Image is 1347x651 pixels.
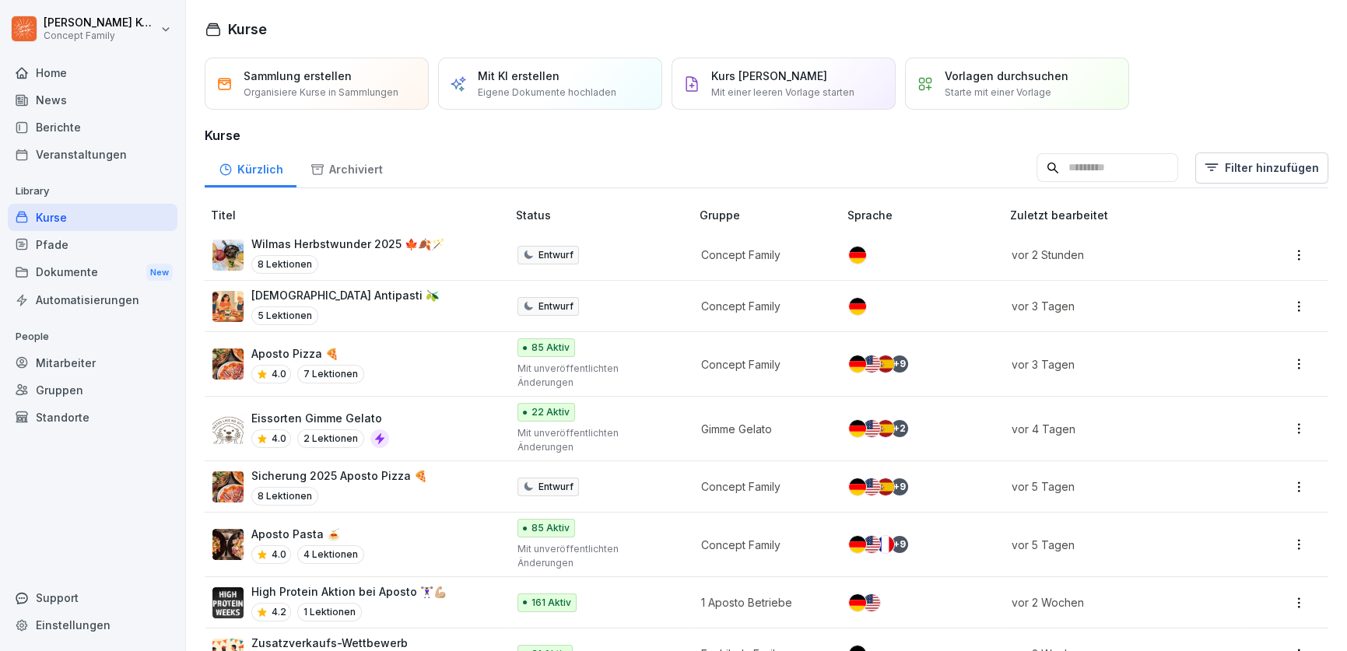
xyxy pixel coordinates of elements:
p: Mit einer leeren Vorlage starten [711,86,854,100]
p: 4 Lektionen [297,545,364,564]
a: Automatisierungen [8,286,177,313]
p: Gruppe [700,207,841,223]
p: 8 Lektionen [251,255,318,274]
h3: Kurse [205,126,1328,145]
p: Sicherung 2025 Aposto Pizza 🍕 [251,467,427,484]
p: vor 5 Tagen [1012,537,1228,553]
p: Wilmas Herbstwunder 2025 🍁🍂🪄 [251,236,444,252]
p: [PERSON_NAME] Komarov [44,16,157,30]
p: vor 3 Tagen [1012,298,1228,314]
p: Concept Family [701,298,823,314]
p: vor 3 Tagen [1012,356,1228,373]
p: 1 Lektionen [297,603,362,621]
p: vor 5 Tagen [1012,478,1228,495]
img: us.svg [863,355,880,373]
div: + 9 [891,355,908,373]
p: Sammlung erstellen [244,68,352,84]
p: vor 2 Stunden [1012,247,1228,263]
a: Gruppen [8,376,177,404]
p: Eigene Dokumente hochladen [478,86,616,100]
p: Titel [211,207,510,223]
p: Status [516,207,693,223]
p: Sprache [847,207,1005,223]
div: + 9 [891,536,908,553]
img: us.svg [863,478,880,495]
p: Zuletzt bearbeitet [1010,207,1247,223]
p: Mit unveröffentlichten Änderungen [517,362,675,390]
p: Concept Family [701,356,823,373]
img: zjmrrsi1s8twqmexx0km4n1q.png [212,587,244,618]
div: Dokumente [8,258,177,287]
p: vor 2 Wochen [1012,594,1228,611]
img: kfwmjfxraasqoihdjk8bl5z6.png [212,529,244,560]
a: Standorte [8,404,177,431]
p: Gimme Gelato [701,421,823,437]
img: de.svg [849,298,866,315]
p: Mit unveröffentlichten Änderungen [517,542,675,570]
p: 4.0 [272,548,286,562]
p: 7 Lektionen [297,365,364,383]
p: 1 Aposto Betriebe [701,594,823,611]
p: Entwurf [538,299,574,313]
a: Home [8,59,177,86]
img: de.svg [849,478,866,495]
a: Veranstaltungen [8,141,177,168]
p: 8 Lektionen [251,487,318,506]
img: p52xs7ylq7vmisini7vkow70.png [212,413,244,444]
p: Aposto Pizza 🍕 [251,345,364,362]
p: 22 Aktiv [531,405,570,419]
div: News [8,86,177,114]
div: Support [8,584,177,611]
div: Pfade [8,231,177,258]
img: es.svg [877,478,894,495]
p: Concept Family [701,247,823,263]
p: Mit unveröffentlichten Änderungen [517,426,675,454]
p: Concept Family [701,537,823,553]
h1: Kurse [228,19,267,40]
p: 4.0 [272,432,286,446]
p: Kurs [PERSON_NAME] [711,68,827,84]
img: fr.svg [877,536,894,553]
p: 161 Aktiv [531,596,571,610]
img: us.svg [863,420,880,437]
img: de.svg [849,355,866,373]
img: de.svg [849,536,866,553]
p: Zusatzverkaufs-Wettbewerb [251,635,408,651]
div: Berichte [8,114,177,141]
a: Kurse [8,204,177,231]
img: us.svg [863,594,880,611]
p: Library [8,179,177,204]
div: Kürzlich [205,148,296,187]
img: es.svg [877,420,894,437]
img: us.svg [863,536,880,553]
img: es.svg [877,355,894,373]
img: xxnvk0gxiseoslbw5qlxotvo.png [212,471,244,502]
img: uo4ly6vdovofrl2zn36z5j0t.png [212,291,244,322]
p: People [8,324,177,349]
p: Concept Family [44,30,157,41]
a: Mitarbeiter [8,349,177,376]
a: Einstellungen [8,611,177,639]
p: Aposto Pasta 🍝 [251,526,364,542]
div: Archiviert [296,148,396,187]
p: High Protein Aktion bei Aposto 🏋🏻‍♀️💪🏼 [251,583,447,600]
button: Filter hinzufügen [1195,152,1328,184]
p: Organisiere Kurse in Sammlungen [244,86,398,100]
img: v746e0paqtf9obk4lsso3w1h.png [212,240,244,271]
p: Mit KI erstellen [478,68,559,84]
p: [DEMOGRAPHIC_DATA] Antipasti 🫒 [251,287,439,303]
a: DokumenteNew [8,258,177,287]
p: Vorlagen durchsuchen [945,68,1068,84]
p: 4.2 [272,605,286,619]
img: xxnvk0gxiseoslbw5qlxotvo.png [212,348,244,380]
img: de.svg [849,420,866,437]
img: de.svg [849,594,866,611]
p: Concept Family [701,478,823,495]
p: 2 Lektionen [297,429,364,448]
